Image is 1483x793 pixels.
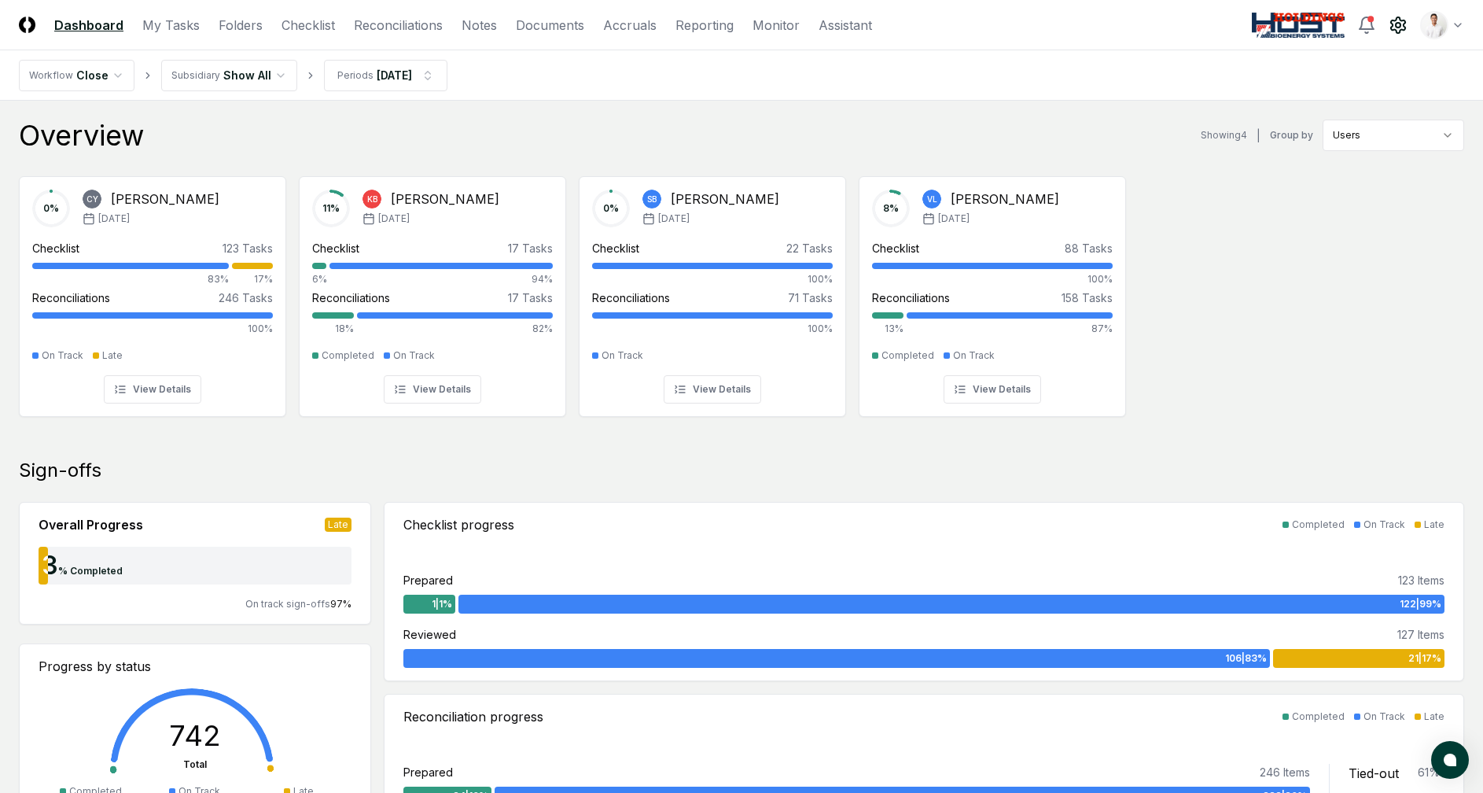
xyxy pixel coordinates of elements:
[32,240,79,256] div: Checklist
[1422,13,1447,38] img: d09822cc-9b6d-4858-8d66-9570c114c672_b0bc35f1-fa8e-4ccc-bc23-b02c2d8c2b72.png
[19,60,447,91] nav: breadcrumb
[42,349,83,363] div: On Track
[102,349,123,363] div: Late
[1398,572,1444,588] div: 123 Items
[39,515,143,534] div: Overall Progress
[32,290,110,306] div: Reconciliations
[508,290,553,306] div: 17 Tasks
[39,657,351,676] div: Progress by status
[592,322,833,336] div: 100%
[1424,518,1444,532] div: Late
[432,597,452,611] span: 1 | 1 %
[282,16,335,35] a: Checklist
[171,68,220,83] div: Subsidiary
[1397,626,1444,643] div: 127 Items
[944,375,1041,404] button: View Details
[19,164,286,417] a: 0%CY[PERSON_NAME][DATE]Checklist123 Tasks83%17%Reconciliations246 Tasks100%On TrackLateView Details
[403,515,514,534] div: Checklist progress
[675,16,734,35] a: Reporting
[872,272,1113,286] div: 100%
[753,16,800,35] a: Monitor
[603,16,657,35] a: Accruals
[1062,290,1113,306] div: 158 Tasks
[462,16,497,35] a: Notes
[579,164,846,417] a: 0%SB[PERSON_NAME][DATE]Checklist22 Tasks100%Reconciliations71 Tasks100%On TrackView Details
[1363,710,1405,724] div: On Track
[647,194,657,205] span: SB
[384,502,1465,681] a: Checklist progressCompletedOn TrackLatePrepared123 Items1|1%122|99%Reviewed127 Items106|83%21|17%
[312,272,326,286] div: 6%
[312,290,390,306] div: Reconciliations
[357,322,553,336] div: 82%
[104,375,201,404] button: View Details
[1270,131,1313,140] label: Group by
[111,190,219,208] div: [PERSON_NAME]
[19,17,35,33] img: Logo
[403,626,456,643] div: Reviewed
[881,349,934,363] div: Completed
[907,322,1113,336] div: 87%
[872,240,919,256] div: Checklist
[1292,518,1345,532] div: Completed
[1292,710,1345,724] div: Completed
[1260,764,1310,780] div: 246 Items
[329,272,553,286] div: 94%
[1431,741,1469,779] button: atlas-launcher
[671,190,779,208] div: [PERSON_NAME]
[330,598,351,610] span: 97 %
[325,518,351,532] div: Late
[86,194,98,205] span: CY
[312,240,359,256] div: Checklist
[1363,518,1405,532] div: On Track
[1418,764,1440,783] div: 61 %
[393,349,435,363] div: On Track
[1349,764,1399,783] div: Tied-out
[324,60,447,91] button: Periods[DATE]
[1424,710,1444,724] div: Late
[927,194,937,205] span: VL
[872,290,950,306] div: Reconciliations
[664,375,761,404] button: View Details
[19,120,144,151] div: Overview
[54,16,123,35] a: Dashboard
[872,322,903,336] div: 13%
[1225,651,1267,666] span: 106 | 83 %
[508,240,553,256] div: 17 Tasks
[938,212,970,226] span: [DATE]
[786,240,833,256] div: 22 Tasks
[32,272,229,286] div: 83%
[354,16,443,35] a: Reconciliations
[377,67,412,83] div: [DATE]
[337,68,374,83] div: Periods
[312,322,354,336] div: 18%
[592,272,833,286] div: 100%
[29,68,73,83] div: Workflow
[1257,127,1260,144] div: |
[953,349,995,363] div: On Track
[245,598,330,610] span: On track sign-offs
[1400,597,1441,611] span: 122 | 99 %
[951,190,1059,208] div: [PERSON_NAME]
[1252,13,1345,38] img: Host NA Holdings logo
[592,290,670,306] div: Reconciliations
[1065,240,1113,256] div: 88 Tasks
[219,290,273,306] div: 246 Tasks
[142,16,200,35] a: My Tasks
[19,458,1464,483] div: Sign-offs
[299,164,566,417] a: 11%KB[PERSON_NAME][DATE]Checklist17 Tasks6%94%Reconciliations17 Tasks18%82%CompletedOn TrackView ...
[1201,128,1247,142] div: Showing 4
[367,194,377,205] span: KB
[403,707,543,726] div: Reconciliation progress
[232,272,273,286] div: 17%
[1408,651,1441,666] span: 21 | 17 %
[58,564,123,578] div: % Completed
[39,553,58,578] div: 3
[516,16,584,35] a: Documents
[322,349,374,363] div: Completed
[32,322,273,336] div: 100%
[788,290,833,306] div: 71 Tasks
[602,349,643,363] div: On Track
[391,190,499,208] div: [PERSON_NAME]
[592,240,639,256] div: Checklist
[819,16,872,35] a: Assistant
